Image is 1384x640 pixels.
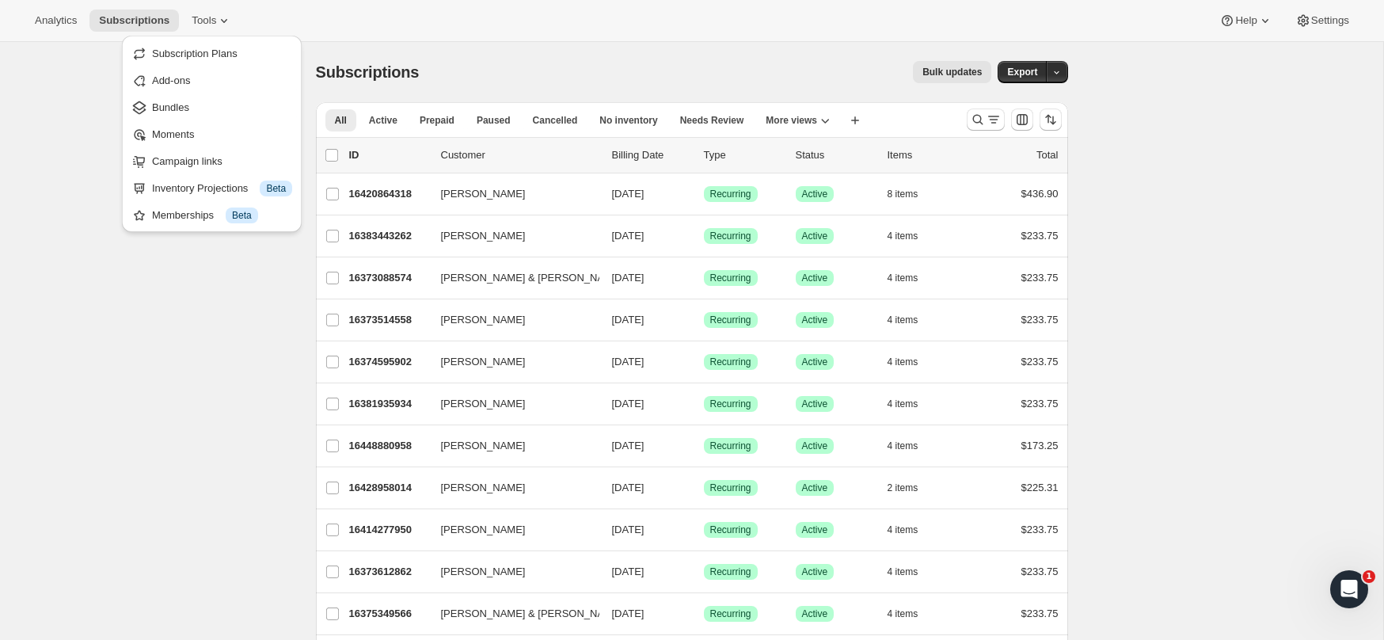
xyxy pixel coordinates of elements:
button: Settings [1286,10,1359,32]
button: Bulk updates [913,61,991,83]
p: 16428958014 [349,480,428,496]
span: Active [802,482,828,494]
span: Recurring [710,272,751,284]
span: Needs Review [680,114,744,127]
span: $225.31 [1021,482,1059,493]
span: Active [802,398,828,410]
span: Tools [192,14,216,27]
p: 16381935934 [349,396,428,412]
button: [PERSON_NAME] [432,349,590,375]
p: Total [1036,147,1058,163]
span: [PERSON_NAME] [441,564,526,580]
button: 8 items [888,183,936,205]
span: 4 items [888,314,918,326]
span: Active [802,272,828,284]
span: [PERSON_NAME] [441,396,526,412]
button: [PERSON_NAME] [432,517,590,543]
div: 16373088574[PERSON_NAME] & [PERSON_NAME][DATE]SuccessRecurringSuccessActive4 items$233.75 [349,267,1059,289]
div: 16383443262[PERSON_NAME][DATE]SuccessRecurringSuccessActive4 items$233.75 [349,225,1059,247]
button: Bundles [127,94,297,120]
button: [PERSON_NAME] [432,181,590,207]
span: [DATE] [612,272,644,284]
button: [PERSON_NAME] [432,475,590,501]
div: 16414277950[PERSON_NAME][DATE]SuccessRecurringSuccessActive4 items$233.75 [349,519,1059,541]
span: 8 items [888,188,918,200]
span: Active [802,314,828,326]
p: 16414277950 [349,522,428,538]
button: Subscriptions [89,10,179,32]
button: Help [1210,10,1282,32]
button: 4 items [888,351,936,373]
span: [DATE] [612,482,644,493]
span: 4 items [888,230,918,242]
button: More views [756,109,839,131]
span: Bulk updates [922,66,982,78]
p: 16420864318 [349,186,428,202]
button: Moments [127,121,297,147]
span: Active [802,608,828,620]
span: Add-ons [152,74,190,86]
button: Campaign links [127,148,297,173]
p: ID [349,147,428,163]
span: Recurring [710,524,751,536]
span: [PERSON_NAME] [441,480,526,496]
span: Active [802,566,828,578]
button: 4 items [888,225,936,247]
span: [PERSON_NAME] [441,522,526,538]
span: Beta [266,182,286,195]
span: [PERSON_NAME] [441,186,526,202]
span: Subscription Plans [152,48,238,59]
span: More views [766,114,817,127]
button: [PERSON_NAME] [432,559,590,585]
span: [DATE] [612,314,644,326]
button: Analytics [25,10,86,32]
button: Add-ons [127,67,297,93]
span: Active [802,230,828,242]
button: [PERSON_NAME] & [PERSON_NAME] [432,601,590,627]
button: Memberships [127,202,297,227]
span: 4 items [888,272,918,284]
span: [PERSON_NAME] [441,312,526,328]
span: $233.75 [1021,230,1059,242]
button: [PERSON_NAME] [432,307,590,333]
span: 4 items [888,566,918,578]
span: Recurring [710,356,751,368]
p: 16373612862 [349,564,428,580]
span: Subscriptions [99,14,169,27]
span: Beta [232,209,252,222]
span: Recurring [710,230,751,242]
span: Active [802,356,828,368]
span: [PERSON_NAME] & [PERSON_NAME] [441,270,623,286]
button: Export [998,61,1047,83]
p: 16373088574 [349,270,428,286]
button: Tools [182,10,241,32]
div: 16374595902[PERSON_NAME][DATE]SuccessRecurringSuccessActive4 items$233.75 [349,351,1059,373]
span: [DATE] [612,398,644,410]
span: [DATE] [612,356,644,368]
span: $233.75 [1021,356,1059,368]
span: Help [1235,14,1257,27]
span: $233.75 [1021,398,1059,410]
span: Analytics [35,14,77,27]
span: 1 [1363,570,1375,583]
span: 4 items [888,524,918,536]
span: [DATE] [612,608,644,619]
div: 16381935934[PERSON_NAME][DATE]SuccessRecurringSuccessActive4 items$233.75 [349,393,1059,415]
button: 4 items [888,519,936,541]
button: [PERSON_NAME] [432,391,590,417]
span: Bundles [152,101,189,113]
span: $233.75 [1021,608,1059,619]
span: Recurring [710,440,751,452]
iframe: Intercom live chat [1330,570,1368,608]
button: 4 items [888,561,936,583]
button: [PERSON_NAME] [432,223,590,249]
button: [PERSON_NAME] [432,433,590,459]
span: No inventory [599,114,657,127]
p: 16448880958 [349,438,428,454]
div: 16428958014[PERSON_NAME][DATE]SuccessRecurringSuccessActive2 items$225.31 [349,477,1059,499]
button: Inventory Projections [127,175,297,200]
button: [PERSON_NAME] & [PERSON_NAME] [432,265,590,291]
p: 16374595902 [349,354,428,370]
span: $173.25 [1021,440,1059,451]
p: Customer [441,147,599,163]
